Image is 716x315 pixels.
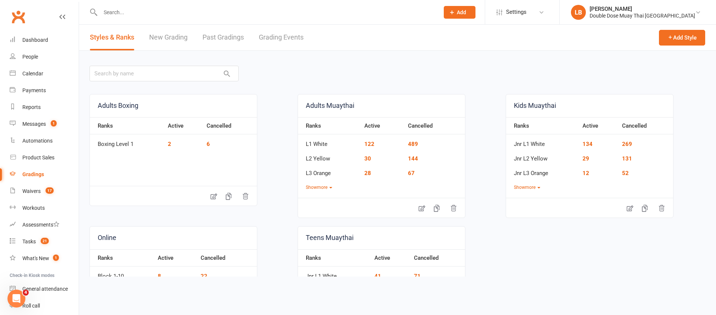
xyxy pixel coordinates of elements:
[10,233,79,250] a: Tasks 21
[361,117,404,134] th: Active
[7,290,25,308] iframe: Intercom live chat
[53,255,59,261] span: 1
[514,184,540,191] button: Showmore
[201,273,207,280] a: 22
[90,94,257,117] a: Adults Boxing
[306,184,332,191] button: Showmore
[164,117,203,134] th: Active
[90,25,134,50] a: Styles & Ranks
[506,163,579,178] td: Jnr L3 Orange
[89,66,239,81] input: Search by name
[444,6,475,19] button: Add
[404,117,465,134] th: Cancelled
[10,166,79,183] a: Gradings
[582,170,589,177] a: 12
[364,141,374,147] a: 122
[22,121,46,127] div: Messages
[618,117,673,134] th: Cancelled
[22,37,48,43] div: Dashboard
[571,5,586,20] div: LB
[22,286,68,292] div: General attendance
[408,170,415,177] a: 67
[22,71,43,77] div: Calendar
[203,117,257,134] th: Cancelled
[207,141,210,147] a: 6
[90,249,154,266] th: Ranks
[22,188,41,194] div: Waivers
[506,94,673,117] a: Kids Muaythai
[364,170,371,177] a: 28
[10,116,79,132] a: Messages 1
[10,250,79,267] a: What's New1
[41,238,49,244] span: 21
[22,205,45,211] div: Workouts
[168,141,171,147] a: 2
[202,25,244,50] a: Past Gradings
[371,249,410,266] th: Active
[22,104,41,110] div: Reports
[10,99,79,116] a: Reports
[579,117,618,134] th: Active
[590,6,695,12] div: [PERSON_NAME]
[10,132,79,149] a: Automations
[457,9,466,15] span: Add
[22,155,54,160] div: Product Sales
[90,227,257,249] a: Online
[408,155,418,162] a: 144
[90,266,154,281] td: Block 1-10
[506,149,579,163] td: Jnr L2 Yellow
[364,155,371,162] a: 30
[506,117,579,134] th: Ranks
[10,49,79,65] a: People
[10,32,79,49] a: Dashboard
[154,249,197,266] th: Active
[659,30,705,46] button: Add Style
[298,227,465,249] a: Teens Muaythai
[23,290,29,296] span: 4
[22,222,59,228] div: Assessments
[298,249,371,266] th: Ranks
[45,187,54,194] span: 17
[22,138,53,144] div: Automations
[298,134,361,149] td: L1 White
[22,87,46,93] div: Payments
[90,134,164,149] td: Boxing Level 1
[259,25,304,50] a: Grading Events
[622,170,629,177] a: 52
[408,141,418,147] a: 489
[22,171,44,177] div: Gradings
[10,149,79,166] a: Product Sales
[298,117,361,134] th: Ranks
[622,155,632,162] a: 131
[10,65,79,82] a: Calendar
[51,120,57,127] span: 1
[590,12,695,19] div: Double Dose Muay Thai [GEOGRAPHIC_DATA]
[582,141,593,147] a: 134
[298,163,361,178] td: L3 Orange
[10,82,79,99] a: Payments
[10,297,79,314] a: Roll call
[10,281,79,297] a: General attendance kiosk mode
[582,155,589,162] a: 29
[622,141,632,147] a: 269
[22,54,38,60] div: People
[506,134,579,149] td: Jnr L1 White
[298,149,361,163] td: L2 Yellow
[10,216,79,233] a: Assessments
[410,249,465,266] th: Cancelled
[374,273,381,280] a: 41
[506,4,527,21] span: Settings
[149,25,188,50] a: New Grading
[298,94,465,117] a: Adults Muaythai
[197,249,257,266] th: Cancelled
[90,117,164,134] th: Ranks
[10,183,79,200] a: Waivers 17
[98,7,434,18] input: Search...
[158,273,161,280] a: 8
[414,273,421,280] a: 71
[9,7,28,26] a: Clubworx
[298,266,371,281] td: Jnr L1 White
[22,303,40,309] div: Roll call
[22,255,49,261] div: What's New
[10,200,79,216] a: Workouts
